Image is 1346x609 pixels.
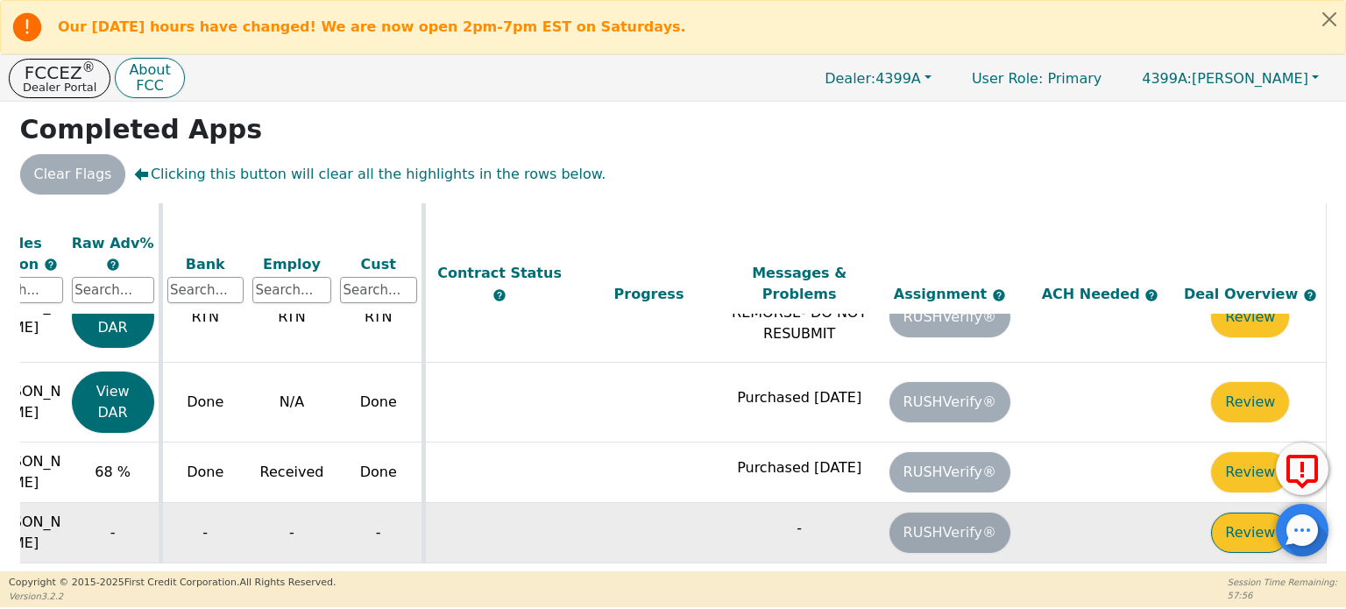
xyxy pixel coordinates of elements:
[252,277,331,303] input: Search...
[954,61,1119,96] a: User Role: Primary
[1228,589,1337,602] p: 57:56
[58,18,686,35] b: Our [DATE] hours have changed! We are now open 2pm-7pm EST on Saturdays.
[1123,65,1337,92] button: 4399A:[PERSON_NAME]
[336,443,423,503] td: Done
[134,164,606,185] span: Clicking this button will clear all the highlights in the rows below.
[23,81,96,93] p: Dealer Portal
[9,59,110,98] button: FCCEZ®Dealer Portal
[336,503,423,563] td: -
[72,234,154,251] span: Raw Adv%
[20,114,263,145] strong: Completed Apps
[167,277,244,303] input: Search...
[954,61,1119,96] p: Primary
[23,64,96,81] p: FCCEZ
[336,363,423,443] td: Done
[82,60,96,75] sup: ®
[728,457,870,478] p: Purchased [DATE]
[160,363,248,443] td: Done
[972,70,1043,87] span: User Role :
[9,576,336,591] p: Copyright © 2015- 2025 First Credit Corporation.
[129,63,170,77] p: About
[248,443,336,503] td: Received
[110,524,116,541] span: -
[1042,286,1145,302] span: ACH Needed
[72,372,154,433] button: View DAR
[728,263,870,305] div: Messages & Problems
[252,253,331,274] div: Employ
[95,464,131,480] span: 68 %
[825,70,921,87] span: 4399A
[1211,513,1289,553] button: Review
[72,277,154,303] input: Search...
[1228,576,1337,589] p: Session Time Remaining:
[1276,443,1328,495] button: Report Error to FCC
[248,503,336,563] td: -
[1314,1,1345,37] button: Close alert
[239,577,336,588] span: All Rights Reserved.
[248,363,336,443] td: N/A
[160,503,248,563] td: -
[806,65,950,92] button: Dealer:4399A
[728,387,870,408] p: Purchased [DATE]
[72,287,154,348] button: View DAR
[1211,382,1289,422] button: Review
[9,590,336,603] p: Version 3.2.2
[894,286,992,302] span: Assignment
[340,277,417,303] input: Search...
[1211,297,1289,337] button: Review
[160,443,248,503] td: Done
[248,273,336,363] td: RTN
[1142,70,1308,87] span: [PERSON_NAME]
[167,253,244,274] div: Bank
[129,79,170,93] p: FCC
[1184,286,1317,302] span: Deal Overview
[825,70,875,87] span: Dealer:
[578,284,720,305] div: Progress
[437,265,562,281] span: Contract Status
[340,253,417,274] div: Cust
[336,273,423,363] td: RTN
[1142,70,1192,87] span: 4399A:
[160,273,248,363] td: RTN
[1211,452,1289,492] button: Review
[115,58,184,99] button: AboutFCC
[728,518,870,539] p: -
